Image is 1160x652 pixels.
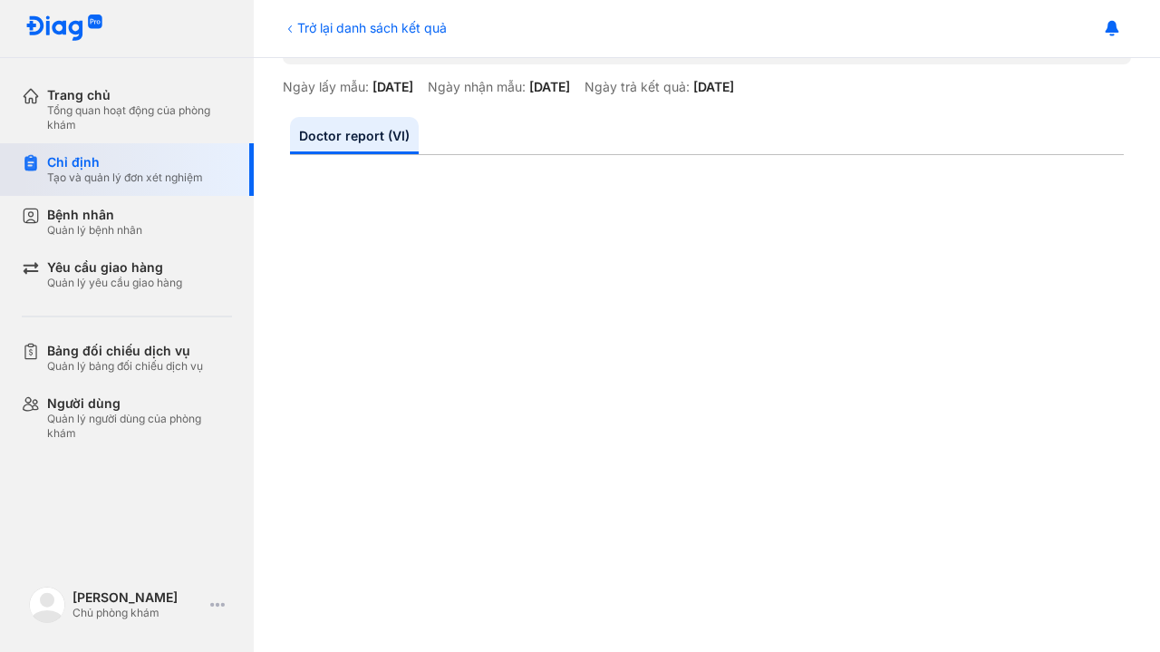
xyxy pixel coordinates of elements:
div: [DATE] [372,79,413,95]
div: Trang chủ [47,87,232,103]
div: Trở lại danh sách kết quả [283,18,447,37]
div: Quản lý bệnh nhân [47,223,142,238]
div: [DATE] [529,79,570,95]
div: [DATE] [693,79,734,95]
div: Chỉ định [47,154,203,170]
img: logo [25,15,103,43]
div: Bảng đối chiếu dịch vụ [47,343,203,359]
div: Ngày nhận mẫu: [428,79,526,95]
div: Yêu cầu giao hàng [47,259,182,276]
div: [PERSON_NAME] [72,589,203,606]
a: Doctor report (VI) [290,117,419,154]
div: Quản lý yêu cầu giao hàng [47,276,182,290]
div: Quản lý người dùng của phòng khám [47,412,232,441]
div: Ngày lấy mẫu: [283,79,369,95]
div: Quản lý bảng đối chiếu dịch vụ [47,359,203,374]
div: Bệnh nhân [47,207,142,223]
div: Ngày trả kết quả: [585,79,690,95]
div: Người dùng [47,395,232,412]
div: Chủ phòng khám [72,606,203,620]
div: Tạo và quản lý đơn xét nghiệm [47,170,203,185]
img: logo [29,587,65,623]
div: Tổng quan hoạt động của phòng khám [47,103,232,132]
